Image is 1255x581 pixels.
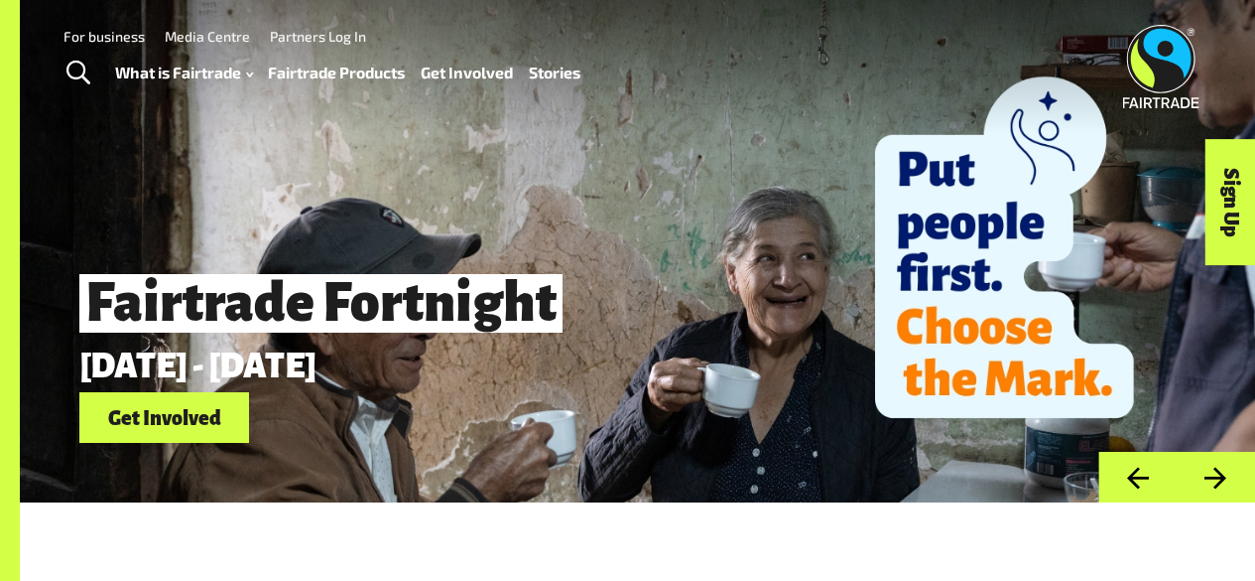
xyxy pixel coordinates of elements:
a: For business [63,28,145,45]
a: Stories [529,59,580,86]
a: Partners Log In [270,28,366,45]
a: Media Centre [165,28,250,45]
button: Next [1177,452,1255,503]
a: Toggle Search [54,49,102,98]
span: Fairtrade Fortnight [79,274,563,333]
a: Get Involved [421,59,513,86]
a: Get Involved [79,392,249,443]
a: What is Fairtrade [115,59,253,86]
button: Previous [1098,452,1177,503]
p: [DATE] - [DATE] [79,348,1006,385]
a: Fairtrade Products [268,59,405,86]
img: Fairtrade Australia New Zealand logo [1123,25,1199,108]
